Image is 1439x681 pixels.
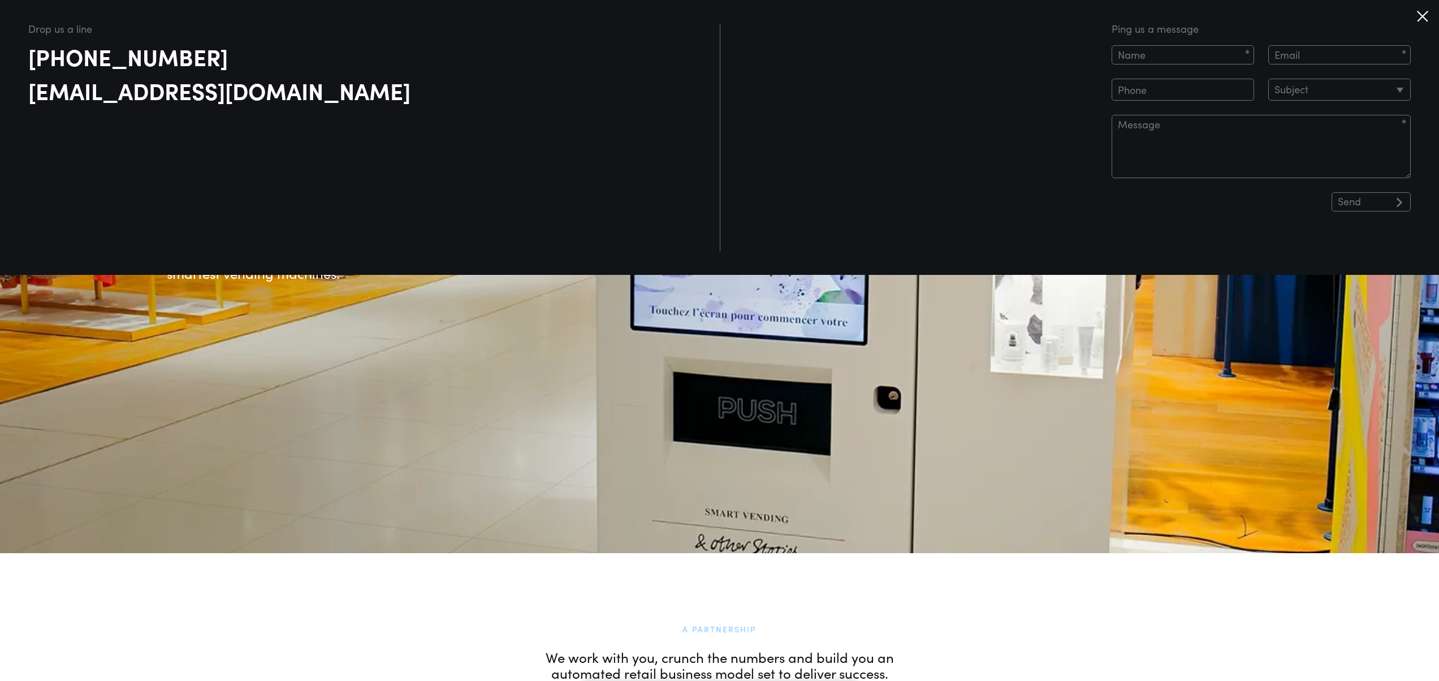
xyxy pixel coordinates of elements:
a: [EMAIL_ADDRESS][DOMAIN_NAME] [28,79,1072,102]
input: Name [1112,45,1254,64]
input: Email [1268,45,1411,64]
h1: Ping us a message [1112,24,1411,34]
h1: Drop us a line [28,24,1072,34]
a: [PHONE_NUMBER] [28,45,1072,68]
input: Send [1332,192,1411,212]
input: Phone [1112,79,1254,101]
